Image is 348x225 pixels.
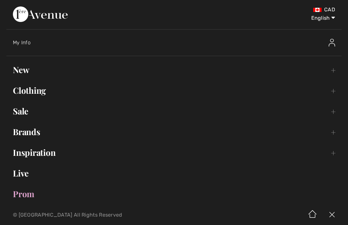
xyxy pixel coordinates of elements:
[6,166,342,180] a: Live
[205,6,335,13] div: CAD
[13,213,205,217] p: © [GEOGRAPHIC_DATA] All Rights Reserved
[6,63,342,77] a: New
[329,39,335,47] img: My Info
[6,187,342,201] a: Prom
[322,205,342,225] img: X
[13,32,342,53] a: My InfoMy Info
[13,39,31,46] span: My Info
[6,83,342,98] a: Clothing
[303,205,322,225] img: Home
[6,125,342,139] a: Brands
[6,145,342,160] a: Inspiration
[6,104,342,118] a: Sale
[13,6,68,22] img: 1ère Avenue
